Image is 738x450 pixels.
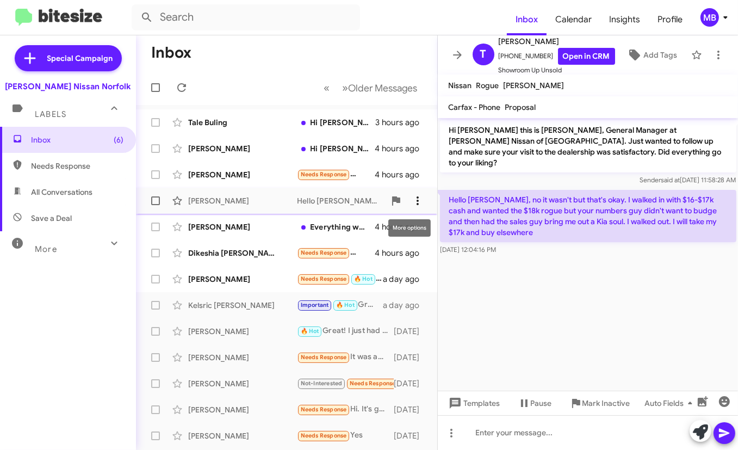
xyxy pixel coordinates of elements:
[114,134,123,145] span: (6)
[188,352,297,363] div: [PERSON_NAME]
[507,4,547,35] a: Inbox
[600,4,649,35] a: Insights
[188,274,297,285] div: [PERSON_NAME]
[301,432,347,439] span: Needs Response
[301,406,347,413] span: Needs Response
[440,245,496,254] span: [DATE] 12:04:16 PM
[640,176,736,184] span: Sender [DATE] 11:58:28 AM
[188,248,297,258] div: Dikeshia [PERSON_NAME]
[649,4,691,35] a: Profile
[394,326,429,337] div: [DATE]
[480,46,487,63] span: T
[375,248,428,258] div: 4 hours ago
[449,102,501,112] span: Carfax - Phone
[446,393,500,413] span: Templates
[301,171,347,178] span: Needs Response
[383,300,429,311] div: a day ago
[297,195,385,206] div: Hello [PERSON_NAME], no it wasn't but that's okay. I walked in with $16-$17k cash and wanted the ...
[301,249,347,256] span: Needs Response
[531,393,552,413] span: Pause
[188,378,297,389] div: [PERSON_NAME]
[700,8,719,27] div: MB
[617,45,686,65] button: Add Tags
[301,328,319,335] span: 🔥 Hot
[499,35,615,48] span: [PERSON_NAME]
[375,221,428,232] div: 4 hours ago
[297,325,394,337] div: Great! I just had my team send you a confirmation.
[318,77,424,99] nav: Page navigation example
[343,81,349,95] span: »
[505,102,536,112] span: Proposal
[440,190,736,242] p: Hello [PERSON_NAME], no it wasn't but that's okay. I walked in with $16-$17k cash and wanted the ...
[394,430,429,441] div: [DATE]
[394,404,429,415] div: [DATE]
[31,187,92,198] span: All Conversations
[297,117,375,128] div: Hi [PERSON_NAME], Thank you for contacting me. I am traveling now , will be back around [DATE], i...
[375,117,428,128] div: 3 hours ago
[188,169,297,180] div: [PERSON_NAME]
[509,393,561,413] button: Pause
[188,117,297,128] div: Tale Buling
[582,393,630,413] span: Mark Inactive
[354,275,373,282] span: 🔥 Hot
[636,393,705,413] button: Auto Fields
[301,354,347,361] span: Needs Response
[301,301,329,309] span: Important
[499,65,615,76] span: Showroom Up Unsold
[297,246,375,259] div: We still working on it
[375,143,428,154] div: 4 hours ago
[301,380,343,387] span: Not-Interested
[188,221,297,232] div: [PERSON_NAME]
[383,274,429,285] div: a day ago
[188,326,297,337] div: [PERSON_NAME]
[297,351,394,363] div: It was about a rental
[318,77,337,99] button: Previous
[297,377,394,390] div: Been thinking about it but I don't have any money to put down and I've been working on my credit ...
[644,393,697,413] span: Auto Fields
[188,143,297,154] div: [PERSON_NAME]
[349,82,418,94] span: Older Messages
[31,213,72,224] span: Save a Deal
[35,244,57,254] span: More
[558,48,615,65] a: Open in CRM
[188,404,297,415] div: [PERSON_NAME]
[661,176,680,184] span: said at
[643,45,677,65] span: Add Tags
[297,429,394,442] div: Yes
[547,4,600,35] a: Calendar
[336,301,355,309] span: 🔥 Hot
[394,352,429,363] div: [DATE]
[561,393,639,413] button: Mark Inactive
[47,53,113,64] span: Special Campaign
[504,81,565,90] span: [PERSON_NAME]
[440,120,736,172] p: Hi [PERSON_NAME] this is [PERSON_NAME], General Manager at [PERSON_NAME] Nissan of [GEOGRAPHIC_DA...
[297,221,375,232] div: Everything was good
[350,380,396,387] span: Needs Response
[188,300,297,311] div: Kelsric [PERSON_NAME]
[324,81,330,95] span: «
[438,393,509,413] button: Templates
[31,134,123,145] span: Inbox
[476,81,499,90] span: Rogue
[394,378,429,389] div: [DATE]
[297,168,375,181] div: Everything went swell [PERSON_NAME] is hell of a sales man
[336,77,424,99] button: Next
[35,109,66,119] span: Labels
[5,81,131,92] div: [PERSON_NAME] Nissan Norfolk
[297,299,383,311] div: Great! Are you looking at selling it?
[449,81,472,90] span: Nissan
[691,8,726,27] button: MB
[151,44,191,61] h1: Inbox
[188,430,297,441] div: [PERSON_NAME]
[297,143,375,154] div: Hi [PERSON_NAME], yes it did!
[297,273,383,285] div: I can come [DATE] possibly. I'm waiting to hear back from my insurance company
[301,275,347,282] span: Needs Response
[15,45,122,71] a: Special Campaign
[188,195,297,206] div: [PERSON_NAME]
[375,169,428,180] div: 4 hours ago
[31,161,123,171] span: Needs Response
